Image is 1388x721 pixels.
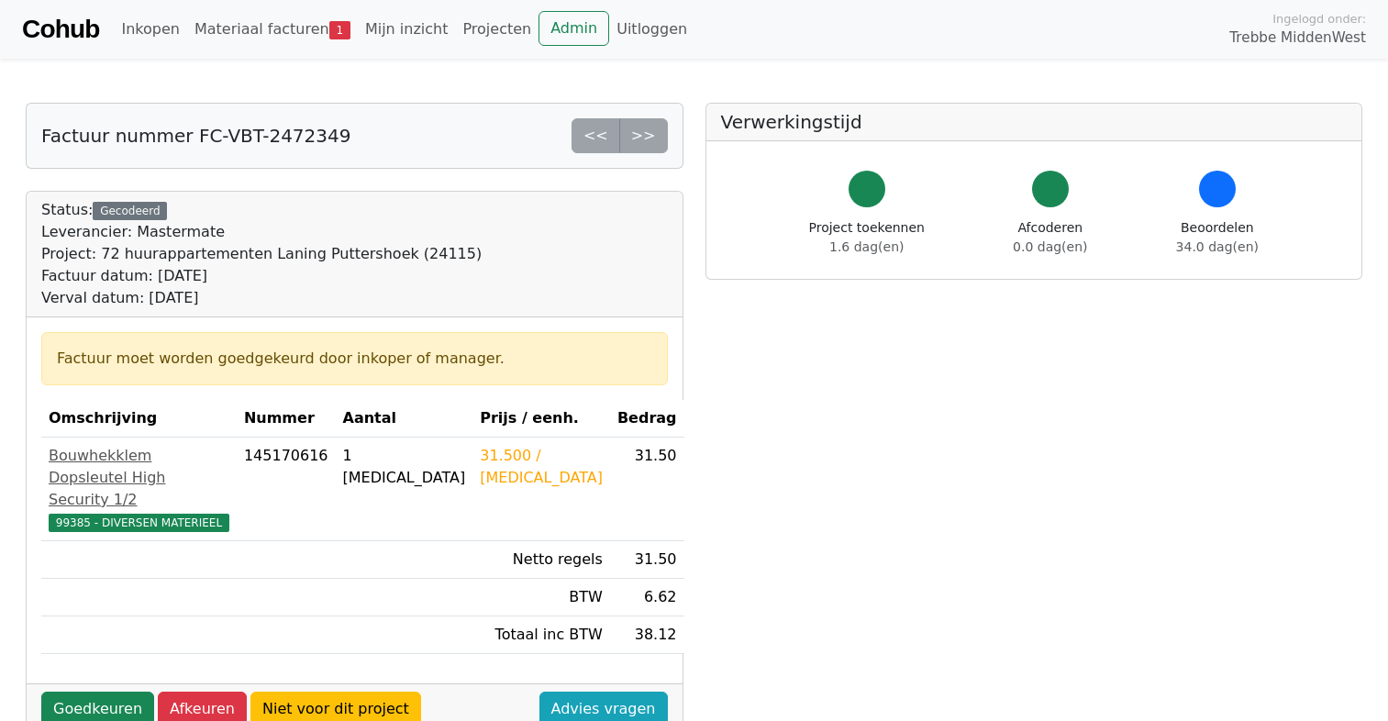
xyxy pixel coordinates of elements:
a: Bouwhekklem Dopsleutel High Security 1/299385 - DIVERSEN MATERIEEL [49,445,229,533]
th: Aantal [336,400,473,438]
td: 6.62 [610,579,684,616]
div: Leverancier: Mastermate [41,221,482,243]
div: Factuur moet worden goedgekeurd door inkoper of manager. [57,348,652,370]
th: Prijs / eenh. [472,400,610,438]
div: Verval datum: [DATE] [41,287,482,309]
th: Bedrag [610,400,684,438]
div: Bouwhekklem Dopsleutel High Security 1/2 [49,445,229,511]
th: Omschrijving [41,400,237,438]
td: BTW [472,579,610,616]
div: Beoordelen [1176,218,1259,257]
div: 1 [MEDICAL_DATA] [343,445,466,489]
td: 31.50 [610,438,684,541]
td: 145170616 [237,438,336,541]
span: 1.6 dag(en) [829,239,904,254]
span: Trebbe MiddenWest [1229,28,1366,49]
a: Admin [539,11,609,46]
a: Mijn inzicht [358,11,456,48]
a: Inkopen [114,11,186,48]
div: Factuur datum: [DATE] [41,265,482,287]
a: Projecten [455,11,539,48]
a: Uitloggen [609,11,694,48]
td: 38.12 [610,616,684,654]
span: 99385 - DIVERSEN MATERIEEL [49,514,229,532]
div: Status: [41,199,482,309]
div: Afcoderen [1013,218,1087,257]
a: Cohub [22,7,99,51]
span: 0.0 dag(en) [1013,239,1087,254]
div: Gecodeerd [93,202,167,220]
a: Materiaal facturen1 [187,11,358,48]
th: Nummer [237,400,336,438]
td: 31.50 [610,541,684,579]
span: 34.0 dag(en) [1176,239,1259,254]
span: Ingelogd onder: [1272,10,1366,28]
h5: Verwerkingstijd [721,111,1348,133]
h5: Factuur nummer FC-VBT-2472349 [41,125,350,147]
td: Totaal inc BTW [472,616,610,654]
div: 31.500 / [MEDICAL_DATA] [480,445,603,489]
td: Netto regels [472,541,610,579]
div: Project toekennen [809,218,925,257]
span: 1 [329,21,350,39]
div: Project: 72 huurappartementen Laning Puttershoek (24115) [41,243,482,265]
